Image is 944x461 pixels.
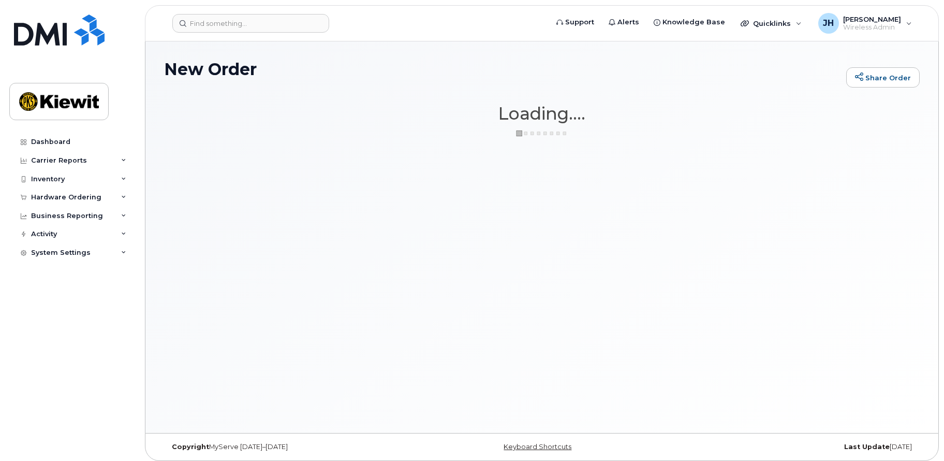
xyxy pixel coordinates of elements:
[164,104,920,123] h1: Loading....
[172,443,209,451] strong: Copyright
[668,443,920,451] div: [DATE]
[504,443,571,451] a: Keyboard Shortcuts
[844,443,890,451] strong: Last Update
[846,67,920,88] a: Share Order
[164,60,841,78] h1: New Order
[164,443,416,451] div: MyServe [DATE]–[DATE]
[516,129,568,137] img: ajax-loader-3a6953c30dc77f0bf724df975f13086db4f4c1262e45940f03d1251963f1bf2e.gif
